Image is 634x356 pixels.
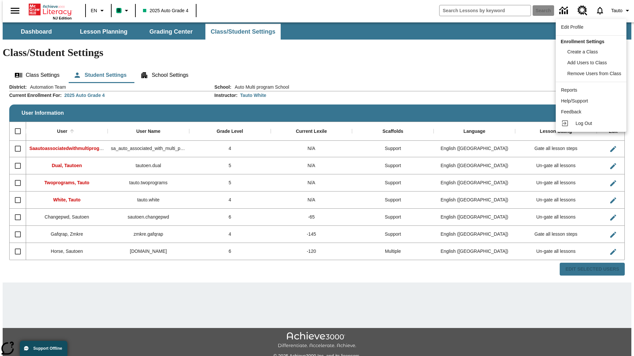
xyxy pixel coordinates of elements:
[567,60,607,65] span: Add Users to Class
[561,98,588,104] span: Help/Support
[561,109,581,114] span: Feedback
[576,121,592,126] span: Log Out
[567,71,621,76] span: Remove Users from Class
[561,24,583,30] span: Edit Profile
[561,39,604,44] span: Enrollment Settings
[561,87,577,93] span: Reports
[567,49,598,54] span: Create a Class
